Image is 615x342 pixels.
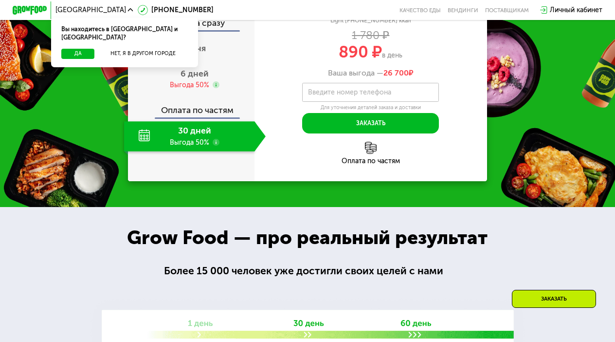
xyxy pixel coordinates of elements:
[399,7,441,14] a: Качество еды
[138,5,214,15] a: [PHONE_NUMBER]
[302,113,439,133] button: Заказать
[254,31,487,40] div: 1 780 ₽
[254,17,487,24] div: Light [PHONE_NUMBER] ккал
[114,223,501,252] div: Grow Food — про реальный результат
[339,42,382,62] span: 890 ₽
[181,69,209,79] span: 6 дней
[485,7,529,14] div: поставщикам
[170,80,209,90] div: Выгода 50%
[448,7,478,14] a: Вендинги
[550,5,602,15] div: Личный кабинет
[55,7,126,14] span: [GEOGRAPHIC_DATA]
[512,290,596,308] div: Заказать
[61,49,94,59] button: Да
[254,158,487,165] div: Оплата по частям
[308,90,391,95] label: Введите номер телефона
[129,97,254,117] div: Оплата по частям
[164,263,451,279] div: Более 15 000 человек уже достигли своих целей с нами
[383,68,409,77] span: 26 700
[98,49,188,59] button: Нет, я в другом городе
[382,51,402,59] span: в день
[51,18,198,48] div: Вы находитесь в [GEOGRAPHIC_DATA] и [GEOGRAPHIC_DATA]?
[302,104,439,111] div: Для уточнения деталей заказа и доставки
[365,142,377,154] img: l6xcnZfty9opOoJh.png
[383,68,414,77] span: ₽
[254,68,487,77] div: Ваша выгода —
